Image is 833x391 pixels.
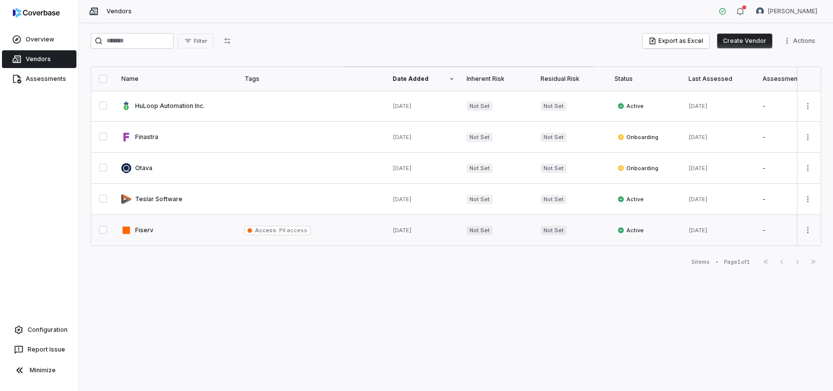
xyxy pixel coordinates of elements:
[2,70,76,88] a: Assessments
[121,75,233,83] div: Name
[724,258,750,266] div: Page 1 of 1
[541,164,567,173] span: Not Set
[541,195,567,204] span: Not Set
[194,37,207,45] span: Filter
[541,102,567,111] span: Not Set
[780,34,821,48] button: More actions
[768,7,817,15] span: [PERSON_NAME]
[278,227,307,234] span: PII access
[617,164,658,172] span: Onboarding
[800,99,816,113] button: More actions
[4,341,74,358] button: Report Issue
[617,195,644,203] span: Active
[393,75,455,83] div: Date Added
[756,7,764,15] img: Tod Eastman avatar
[800,192,816,207] button: More actions
[393,134,412,141] span: [DATE]
[4,321,74,339] a: Configuration
[467,75,529,83] div: Inherent Risk
[467,133,493,142] span: Not Set
[762,75,825,83] div: Assessment Outcome
[617,102,644,110] span: Active
[541,226,567,235] span: Not Set
[688,165,708,172] span: [DATE]
[245,75,381,83] div: Tags
[800,130,816,144] button: More actions
[615,75,677,83] div: Status
[643,34,709,48] button: Export as Excel
[617,133,658,141] span: Onboarding
[4,360,74,380] button: Minimize
[541,133,567,142] span: Not Set
[541,75,603,83] div: Residual Risk
[716,258,718,265] div: •
[750,4,823,19] button: Tod Eastman avatar[PERSON_NAME]
[688,103,708,109] span: [DATE]
[393,196,412,203] span: [DATE]
[757,122,831,153] td: -
[757,184,831,215] td: -
[717,34,772,48] button: Create Vendor
[467,195,493,204] span: Not Set
[617,226,644,234] span: Active
[688,227,708,234] span: [DATE]
[393,165,412,172] span: [DATE]
[688,75,751,83] div: Last Assessed
[800,223,816,238] button: More actions
[2,50,76,68] a: Vendors
[757,215,831,246] td: -
[2,31,76,48] a: Overview
[691,258,710,266] div: 5 items
[467,102,493,111] span: Not Set
[688,134,708,141] span: [DATE]
[688,196,708,203] span: [DATE]
[467,164,493,173] span: Not Set
[393,227,412,234] span: [DATE]
[393,103,412,109] span: [DATE]
[800,161,816,176] button: More actions
[13,8,60,18] img: logo-D7KZi-bG.svg
[255,227,278,234] span: Access :
[178,34,214,48] button: Filter
[757,91,831,122] td: -
[757,153,831,184] td: -
[107,7,132,15] span: Vendors
[467,226,493,235] span: Not Set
